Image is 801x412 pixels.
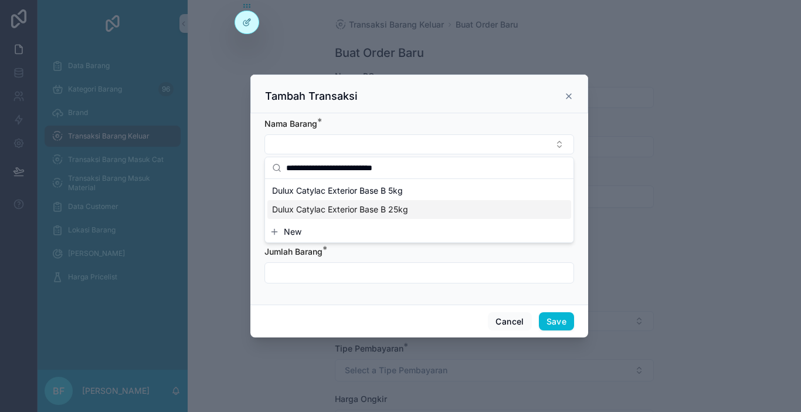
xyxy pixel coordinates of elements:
button: Save [539,312,574,331]
span: Dulux Catylac Exterior Base B 25kg [272,204,408,215]
button: New [270,226,569,238]
button: Select Button [264,134,574,154]
button: Cancel [488,312,531,331]
h3: Tambah Transaksi [265,89,358,103]
span: Jumlah Barang [264,246,323,256]
span: New [284,226,301,238]
span: Dulux Catylac Exterior Base B 5kg [272,185,403,197]
div: Suggestions [265,179,573,221]
span: Nama Barang [264,119,317,129]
